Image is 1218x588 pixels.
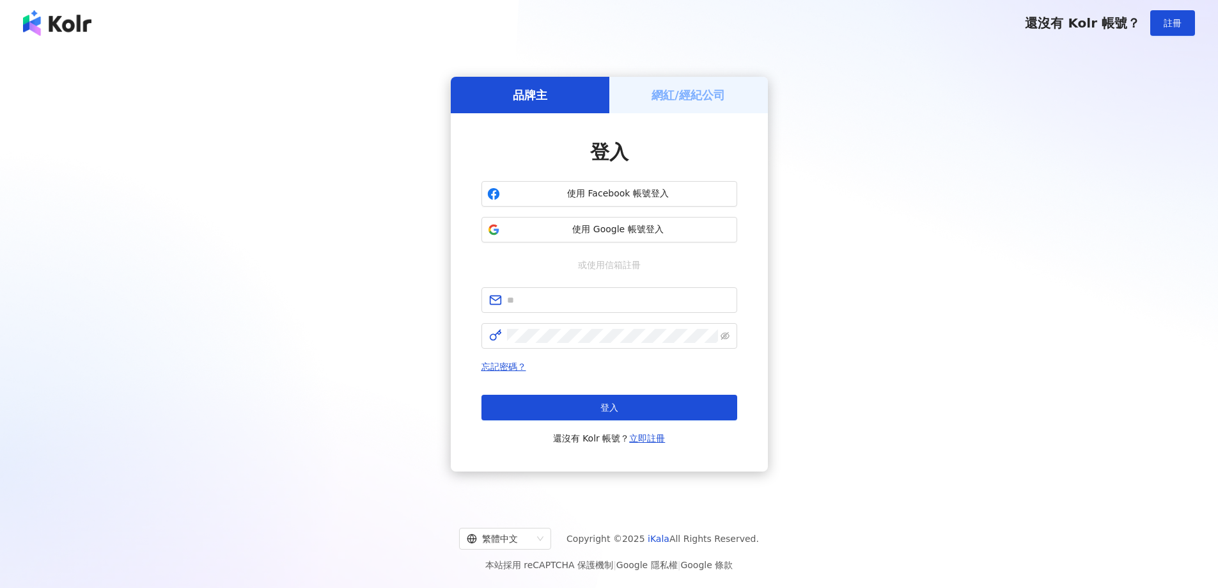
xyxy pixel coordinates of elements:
[505,223,731,236] span: 使用 Google 帳號登入
[648,534,669,544] a: iKala
[481,362,526,372] a: 忘記密碼？
[569,258,650,272] span: 或使用信箱註冊
[1164,18,1182,28] span: 註冊
[678,560,681,570] span: |
[616,560,678,570] a: Google 隱私權
[613,560,616,570] span: |
[505,187,731,200] span: 使用 Facebook 帳號登入
[721,331,730,340] span: eye-invisible
[485,557,733,573] span: 本站採用 reCAPTCHA 保護機制
[553,431,666,446] span: 還沒有 Kolr 帳號？
[629,433,665,443] a: 立即註冊
[600,402,618,413] span: 登入
[481,181,737,207] button: 使用 Facebook 帳號登入
[481,395,737,420] button: 登入
[590,141,629,163] span: 登入
[481,217,737,242] button: 使用 Google 帳號登入
[566,531,759,546] span: Copyright © 2025 All Rights Reserved.
[1025,15,1140,31] span: 還沒有 Kolr 帳號？
[1150,10,1195,36] button: 註冊
[467,528,532,549] div: 繁體中文
[680,560,733,570] a: Google 條款
[513,87,547,103] h5: 品牌主
[652,87,725,103] h5: 網紅/經紀公司
[23,10,91,36] img: logo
